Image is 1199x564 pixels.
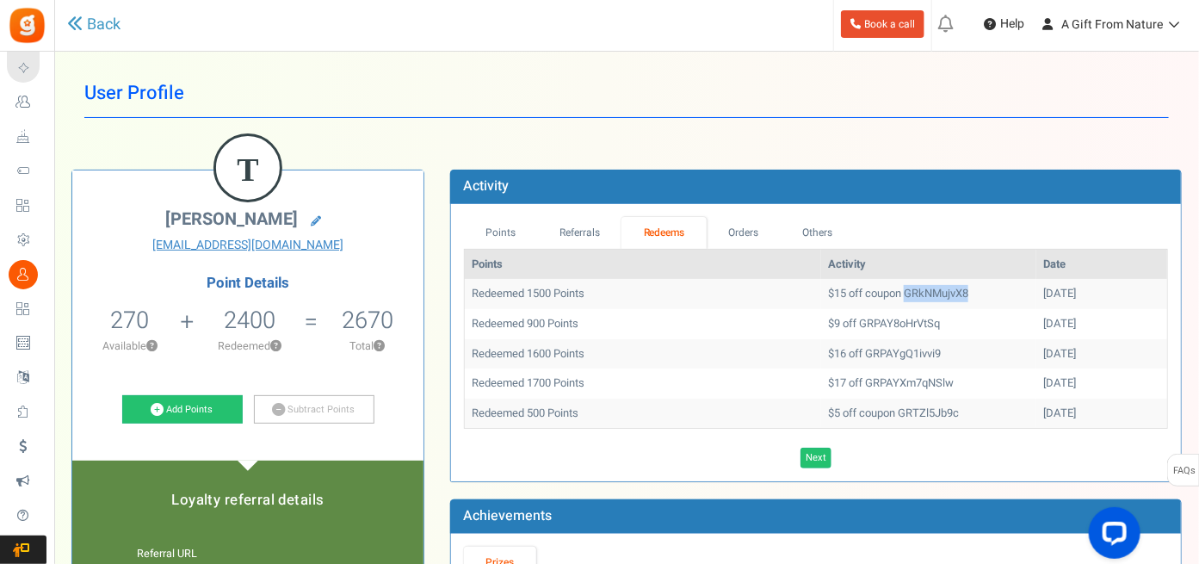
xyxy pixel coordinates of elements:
td: $9 off GRPAY8oHrVtSq [821,309,1036,339]
p: Redeemed [196,338,303,354]
td: $15 off coupon GRkNMujvX8 [821,279,1036,309]
th: Activity [821,250,1036,280]
b: Achievements [463,505,552,526]
td: Redeemed 900 Points [465,309,821,339]
td: Redeemed 1700 Points [465,369,821,399]
td: $17 off GRPAYXm7qNSlw [821,369,1036,399]
td: [DATE] [1036,399,1167,429]
td: Redeemed 500 Points [465,399,821,429]
td: [DATE] [1036,309,1167,339]
td: [DATE] [1036,339,1167,369]
a: Help [977,10,1031,38]
a: Others [781,217,855,249]
a: Orders [707,217,781,249]
a: [EMAIL_ADDRESS][DOMAIN_NAME] [85,237,411,254]
td: [DATE] [1036,279,1167,309]
td: Redeemed 1600 Points [465,339,821,369]
h4: Point Details [72,276,423,291]
td: [DATE] [1036,369,1167,399]
button: ? [374,341,386,352]
h5: 2400 [224,307,275,333]
p: Total [320,338,415,354]
h5: Loyalty referral details [90,493,406,508]
h1: User Profile [84,69,1169,118]
span: A Gift From Nature [1061,15,1163,34]
p: Available [81,338,179,354]
td: $5 off coupon GRTZl5Jb9c [821,399,1036,429]
a: Referrals [538,217,622,249]
a: Book a call [841,10,924,38]
button: ? [146,341,158,352]
span: [PERSON_NAME] [166,207,299,232]
figcaption: T [216,136,280,203]
a: Points [464,217,538,249]
td: $16 off GRPAYgQ1ivvi9 [821,339,1036,369]
h5: 2670 [342,307,393,333]
td: Redeemed 1500 Points [465,279,821,309]
h6: Referral URL [137,549,359,561]
th: Points [465,250,821,280]
img: Gratisfaction [8,6,46,45]
b: Activity [463,176,509,196]
a: Redeems [621,217,707,249]
a: Add Points [122,395,243,425]
a: Subtract Points [254,395,374,425]
button: ? [270,341,281,352]
a: Next [800,448,831,468]
span: FAQs [1172,455,1196,487]
span: 270 [111,303,150,338]
th: Date [1036,250,1167,280]
span: Help [996,15,1024,33]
